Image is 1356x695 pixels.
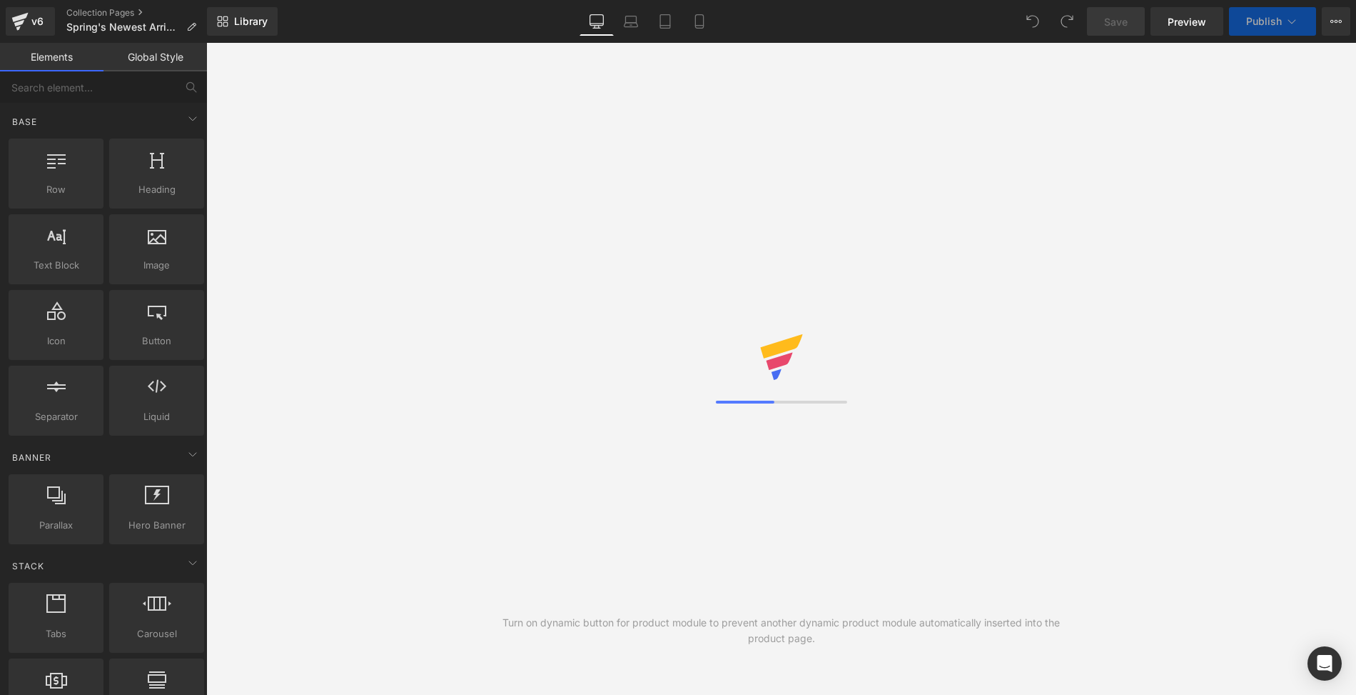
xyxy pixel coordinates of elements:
span: Preview [1168,14,1206,29]
span: Icon [13,334,99,349]
a: New Library [207,7,278,36]
a: Mobile [682,7,717,36]
div: Turn on dynamic button for product module to prevent another dynamic product module automatically... [494,615,1069,646]
span: Library [234,15,268,28]
a: Preview [1150,7,1223,36]
button: More [1322,7,1350,36]
button: Undo [1018,7,1047,36]
span: Parallax [13,518,99,533]
span: Image [113,258,200,273]
span: Row [13,182,99,197]
span: Spring's Newest Arrivals [66,21,181,33]
a: Collection Pages [66,7,208,19]
span: Separator [13,409,99,424]
span: Publish [1246,16,1282,27]
a: Global Style [103,43,207,71]
a: v6 [6,7,55,36]
span: Text Block [13,258,99,273]
button: Publish [1229,7,1316,36]
div: v6 [29,12,46,31]
span: Hero Banner [113,518,200,533]
a: Desktop [580,7,614,36]
span: Base [11,115,39,129]
span: Carousel [113,626,200,641]
span: Heading [113,182,200,197]
span: Stack [11,559,46,573]
a: Tablet [648,7,682,36]
span: Button [113,334,200,349]
span: Banner [11,451,53,464]
span: Save [1104,14,1128,29]
button: Redo [1053,7,1081,36]
span: Liquid [113,409,200,424]
div: Open Intercom Messenger [1307,646,1342,681]
a: Laptop [614,7,648,36]
span: Tabs [13,626,99,641]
